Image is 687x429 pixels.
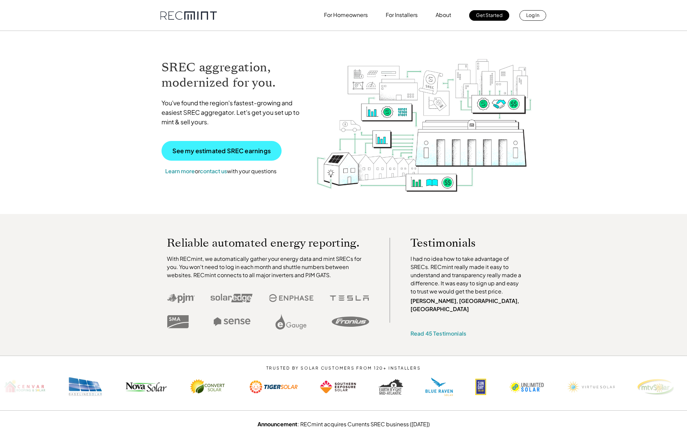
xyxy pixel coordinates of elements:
p: For Homeowners [324,10,368,20]
p: Reliable automated energy reporting. [167,238,369,248]
p: TRUSTED BY SOLAR CUSTOMERS FROM 120+ INSTALLERS [246,366,441,371]
p: or with your questions [161,167,280,176]
strong: Announcement [257,421,298,428]
p: I had no idea how to take advantage of SRECs. RECmint really made it easy to understand and trans... [411,255,524,296]
p: Get Started [476,10,502,20]
a: Announcement: RECmint acquires Currents SREC business ([DATE]) [257,421,430,428]
a: Get Started [469,10,509,21]
p: [PERSON_NAME], [GEOGRAPHIC_DATA], [GEOGRAPHIC_DATA] [411,297,524,313]
p: For Installers [386,10,418,20]
p: With RECmint, we automatically gather your energy data and mint SRECs for you. You won't need to ... [167,255,369,279]
a: contact us [200,167,227,175]
p: Log In [526,10,539,20]
p: You've found the region's fastest-growing and easiest SREC aggregator. Let's get you set up to mi... [161,98,306,127]
h1: SREC aggregation, modernized for you. [161,60,306,90]
p: Testimonials [411,238,512,248]
a: Read 45 Testimonials [411,330,466,337]
p: About [436,10,451,20]
a: Learn more [165,167,195,175]
a: Log In [519,10,546,21]
p: See my estimated SREC earnings [172,148,271,154]
img: RECmint value cycle [316,41,532,194]
a: See my estimated SREC earnings [161,141,282,161]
